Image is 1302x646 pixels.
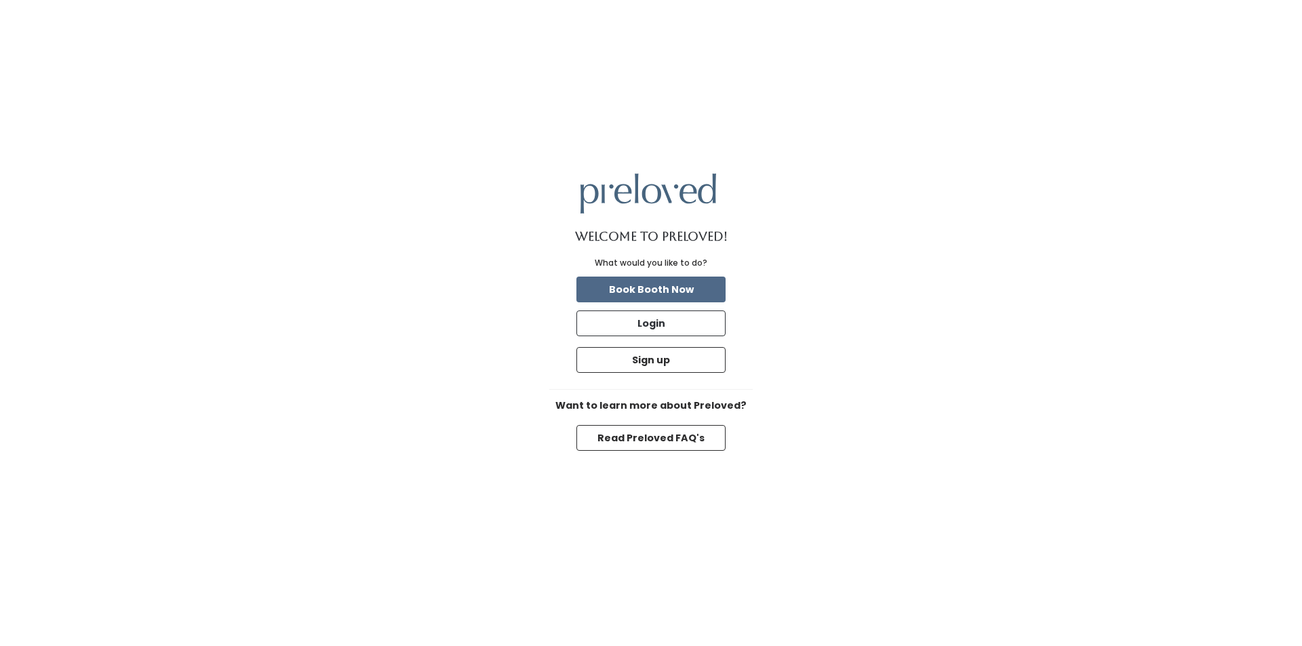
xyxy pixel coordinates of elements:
[574,308,728,339] a: Login
[576,425,726,451] button: Read Preloved FAQ's
[576,347,726,373] button: Sign up
[575,230,728,243] h1: Welcome to Preloved!
[595,257,707,269] div: What would you like to do?
[576,310,726,336] button: Login
[580,174,716,214] img: preloved logo
[576,277,726,302] button: Book Booth Now
[549,401,753,411] h6: Want to learn more about Preloved?
[574,344,728,376] a: Sign up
